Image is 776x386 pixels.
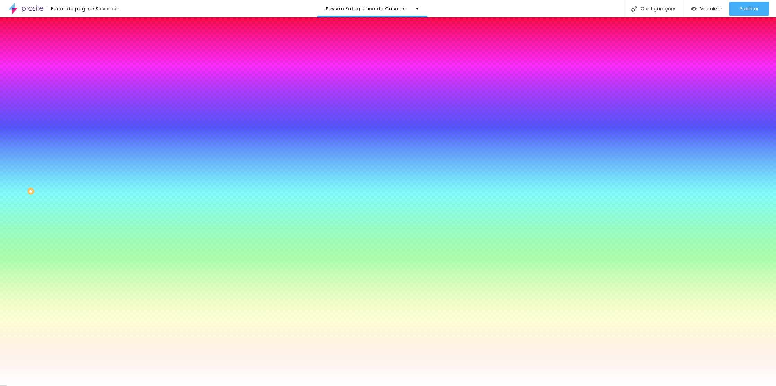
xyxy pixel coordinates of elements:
div: Editor de páginas [47,6,96,11]
span: Publicar [740,6,759,11]
img: view-1.svg [691,6,697,12]
div: Salvando... [96,6,121,11]
span: Visualizar [700,6,722,11]
p: Sessão Fotográfica de Casal no [GEOGRAPHIC_DATA] | Uma Experiência a Dois [326,6,411,11]
button: Publicar [729,2,769,16]
button: Visualizar [684,2,729,16]
img: Icone [631,6,637,12]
